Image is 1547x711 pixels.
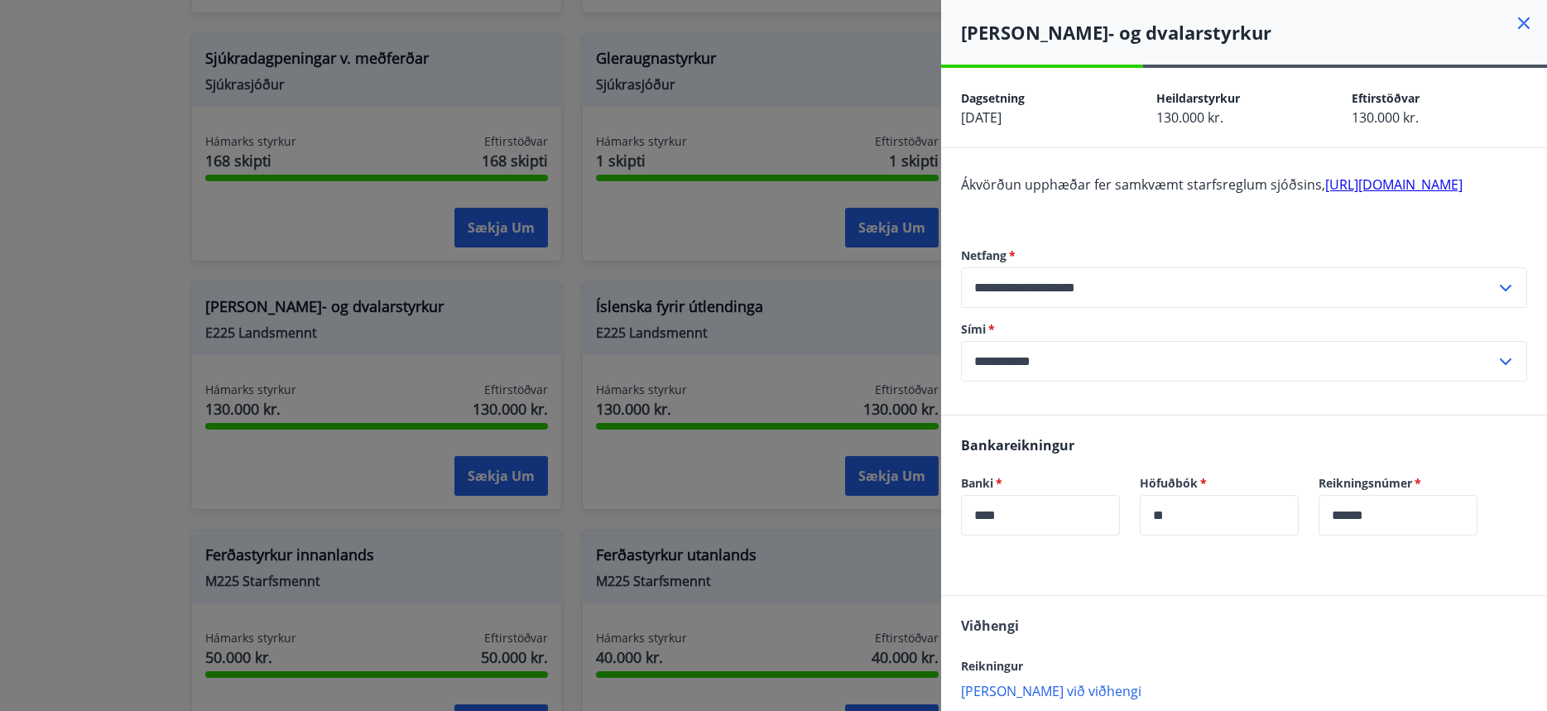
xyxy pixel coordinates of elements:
h4: [PERSON_NAME]- og dvalarstyrkur [961,20,1547,45]
span: Dagsetning [961,90,1025,106]
span: [DATE] [961,108,1002,127]
span: Ákvörðun upphæðar fer samkvæmt starfsreglum sjóðsins, [961,175,1463,194]
label: Banki [961,475,1120,492]
span: Eftirstöðvar [1352,90,1420,106]
p: [PERSON_NAME] við viðhengi [961,682,1527,699]
span: Heildarstyrkur [1156,90,1240,106]
label: Reikningsnúmer [1319,475,1477,492]
label: Höfuðbók [1140,475,1299,492]
span: Viðhengi [961,617,1019,635]
span: Reikningur [961,658,1023,674]
span: 130.000 kr. [1352,108,1419,127]
label: Netfang [961,247,1527,264]
span: Bankareikningur [961,436,1074,454]
a: [URL][DOMAIN_NAME] [1325,175,1463,194]
span: 130.000 kr. [1156,108,1223,127]
label: Sími [961,321,1527,338]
